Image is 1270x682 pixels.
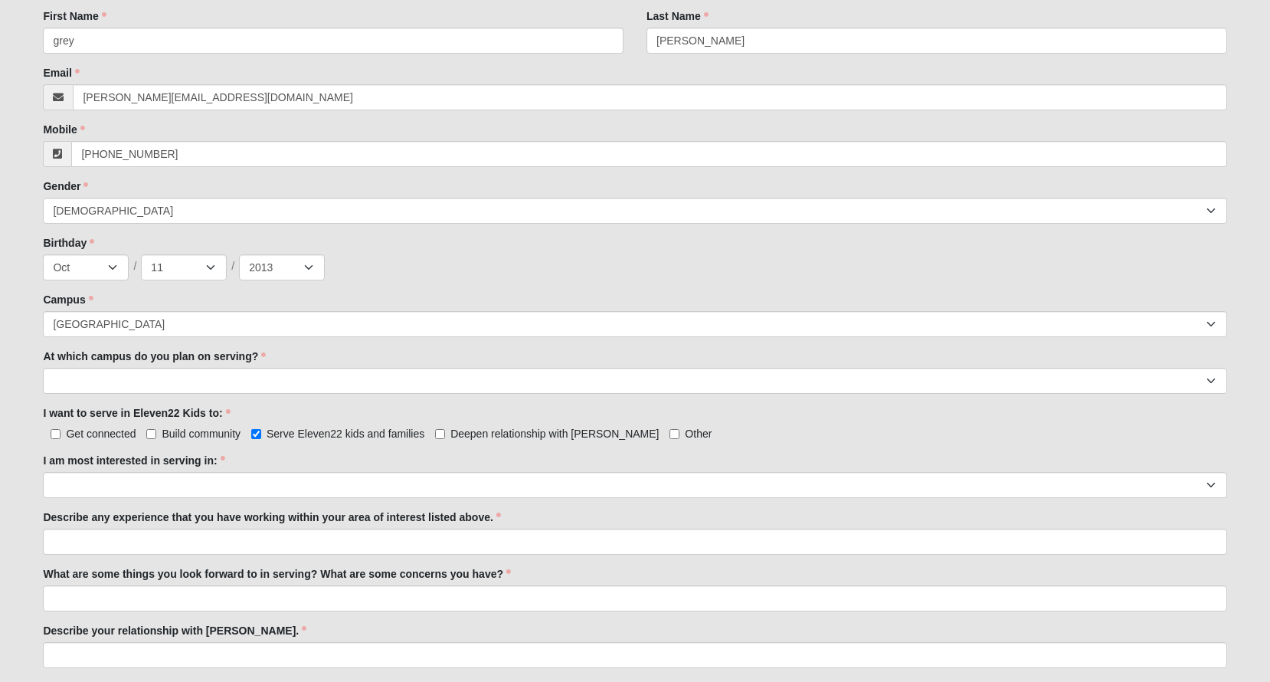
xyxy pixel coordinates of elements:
[646,8,709,24] label: Last Name
[43,349,266,364] label: At which campus do you plan on serving?
[43,8,106,24] label: First Name
[43,292,93,307] label: Campus
[267,428,424,440] span: Serve Eleven22 kids and families
[43,179,88,194] label: Gender
[450,428,659,440] span: Deepen relationship with [PERSON_NAME]
[685,428,712,440] span: Other
[43,235,94,251] label: Birthday
[43,405,230,421] label: I want to serve in Eleven22 Kids to:
[51,429,61,439] input: Get connected
[43,122,84,137] label: Mobile
[435,429,445,439] input: Deepen relationship with [PERSON_NAME]
[43,623,306,638] label: Describe your relationship with [PERSON_NAME].
[43,65,79,80] label: Email
[669,429,679,439] input: Other
[43,510,500,525] label: Describe any experience that you have working within your area of interest listed above.
[66,428,136,440] span: Get connected
[43,453,224,468] label: I am most interested in serving in:
[251,429,261,439] input: Serve Eleven22 kids and families
[133,258,136,275] span: /
[43,566,511,582] label: What are some things you look forward to in serving? What are some concerns you have?
[146,429,156,439] input: Build community
[162,428,241,440] span: Build community
[231,258,234,275] span: /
